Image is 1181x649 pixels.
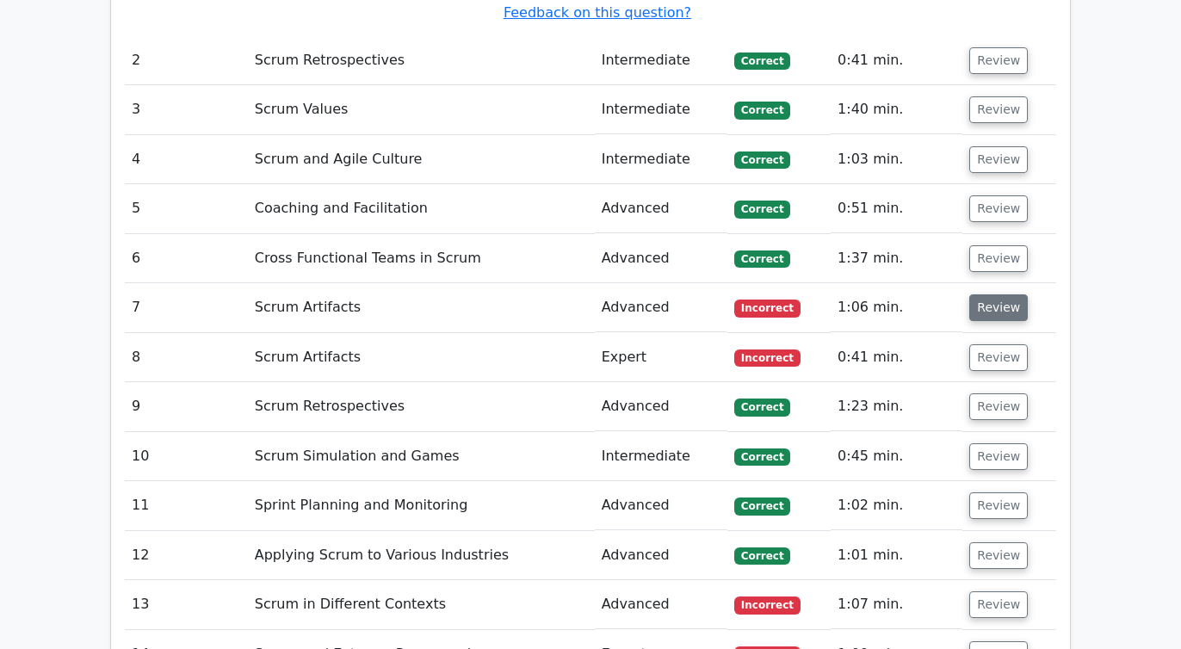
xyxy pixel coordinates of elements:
td: 7 [125,283,248,332]
span: Correct [734,448,790,466]
td: 2 [125,36,248,85]
button: Review [969,344,1028,371]
span: Correct [734,151,790,169]
td: Scrum in Different Contexts [248,580,595,629]
td: Advanced [595,481,727,530]
td: 13 [125,580,248,629]
td: 1:23 min. [831,382,962,431]
button: Review [969,47,1028,74]
td: 1:40 min. [831,85,962,134]
span: Incorrect [734,300,801,317]
span: Correct [734,547,790,565]
td: Scrum Simulation and Games [248,432,595,481]
span: Correct [734,250,790,268]
td: Applying Scrum to Various Industries [248,531,595,580]
span: Correct [734,102,790,119]
td: Cross Functional Teams in Scrum [248,234,595,283]
span: Incorrect [734,596,801,614]
button: Review [969,492,1028,519]
button: Review [969,146,1028,173]
a: Feedback on this question? [504,4,691,21]
td: 3 [125,85,248,134]
td: 5 [125,184,248,233]
td: Scrum and Agile Culture [248,135,595,184]
td: Coaching and Facilitation [248,184,595,233]
td: Advanced [595,382,727,431]
span: Correct [734,201,790,218]
span: Correct [734,399,790,416]
td: 11 [125,481,248,530]
td: 1:02 min. [831,481,962,530]
td: 0:41 min. [831,36,962,85]
td: Scrum Artifacts [248,283,595,332]
td: Scrum Values [248,85,595,134]
td: 6 [125,234,248,283]
td: 9 [125,382,248,431]
td: 10 [125,432,248,481]
td: Advanced [595,531,727,580]
td: 12 [125,531,248,580]
td: Scrum Retrospectives [248,382,595,431]
td: 8 [125,333,248,382]
td: Intermediate [595,432,727,481]
td: Scrum Retrospectives [248,36,595,85]
button: Review [969,591,1028,618]
td: 0:51 min. [831,184,962,233]
td: Intermediate [595,135,727,184]
span: Incorrect [734,349,801,367]
td: 0:45 min. [831,432,962,481]
td: Advanced [595,234,727,283]
td: Advanced [595,283,727,332]
button: Review [969,393,1028,420]
td: 1:06 min. [831,283,962,332]
button: Review [969,195,1028,222]
td: Advanced [595,184,727,233]
td: Expert [595,333,727,382]
span: Correct [734,53,790,70]
button: Review [969,245,1028,272]
td: 1:01 min. [831,531,962,580]
button: Review [969,443,1028,470]
button: Review [969,294,1028,321]
td: Advanced [595,580,727,629]
button: Review [969,542,1028,569]
td: 0:41 min. [831,333,962,382]
td: 4 [125,135,248,184]
td: 1:37 min. [831,234,962,283]
td: Sprint Planning and Monitoring [248,481,595,530]
td: Intermediate [595,36,727,85]
span: Correct [734,498,790,515]
td: 1:07 min. [831,580,962,629]
td: Scrum Artifacts [248,333,595,382]
td: Intermediate [595,85,727,134]
button: Review [969,96,1028,123]
td: 1:03 min. [831,135,962,184]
